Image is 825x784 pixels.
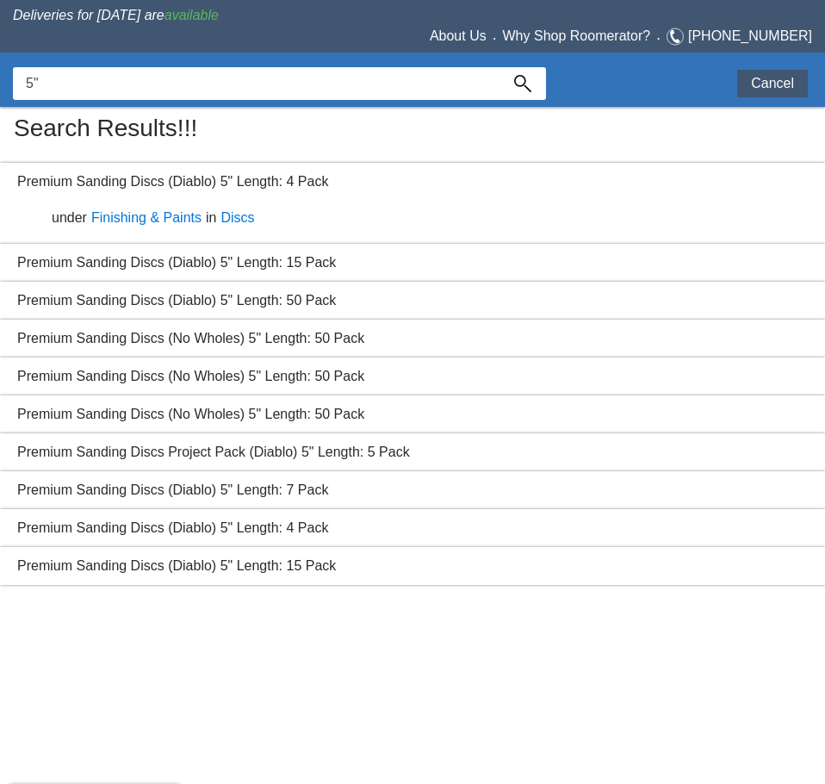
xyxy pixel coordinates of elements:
[17,174,328,189] a: Premium Sanding Discs (Diablo) 5" Length: 4 Pack
[667,26,688,47] img: Telephone.svg
[17,255,336,270] a: Premium Sanding Discs (Diablo) 5" Length: 15 Pack
[503,28,651,43] a: Why Shop Roomerator?
[514,75,531,92] img: Search_Icon.svg
[487,34,503,42] span: •
[737,70,808,97] button: Cancel
[43,208,87,228] label: under
[216,210,258,225] a: Discs
[17,482,328,497] a: Premium Sanding Discs (Diablo) 5" Length: 7 Pack
[17,558,336,573] a: Premium Sanding Discs (Diablo) 5" Length: 15 Pack
[13,8,219,22] span: Deliveries for [DATE] are
[13,67,499,100] input: Search...
[17,407,364,421] a: Premium Sanding Discs (No Wholes) 5" Length: 50 Pack
[650,34,667,42] span: •
[17,331,364,345] a: Premium Sanding Discs (No Wholes) 5" Length: 50 Pack
[688,28,812,43] a: [PHONE_NUMBER]
[164,8,219,22] span: available
[17,445,410,459] a: Premium Sanding Discs Project Pack (Diablo) 5" Length: 5 Pack
[17,520,328,535] a: Premium Sanding Discs (Diablo) 5" Length: 4 Pack
[430,28,487,43] a: About Us
[206,210,216,225] span: in
[87,210,206,225] a: Finishing & Paints
[17,369,364,383] a: Premium Sanding Discs (No Wholes) 5" Length: 50 Pack
[17,293,336,308] a: Premium Sanding Discs (Diablo) 5" Length: 50 Pack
